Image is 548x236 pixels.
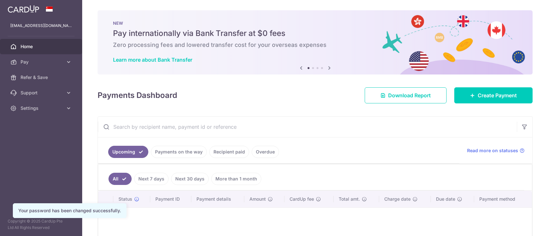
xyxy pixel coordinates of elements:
p: [EMAIL_ADDRESS][DOMAIN_NAME] [10,22,72,29]
span: Due date [436,196,455,202]
span: Pay [21,59,63,65]
a: Create Payment [454,87,533,103]
p: NEW [113,21,517,26]
span: Support [21,90,63,96]
a: Overdue [252,146,279,158]
a: Read more on statuses [467,147,525,154]
span: Settings [21,105,63,111]
a: All [109,173,132,185]
img: Bank transfer banner [98,10,533,74]
a: Payments on the way [151,146,207,158]
a: Download Report [365,87,447,103]
a: Recipient paid [209,146,249,158]
h6: Zero processing fees and lowered transfer cost for your overseas expenses [113,41,517,49]
span: Refer & Save [21,74,63,81]
span: Amount [249,196,266,202]
span: CardUp fee [290,196,314,202]
span: Download Report [388,92,431,99]
a: Learn more about Bank Transfer [113,57,192,63]
a: Upcoming [108,146,148,158]
th: Payment ID [150,191,191,207]
th: Payment details [191,191,245,207]
a: More than 1 month [211,173,261,185]
span: Home [21,43,63,50]
th: Payment method [474,191,532,207]
img: CardUp [8,5,39,13]
a: Next 7 days [134,173,169,185]
span: Read more on statuses [467,147,518,154]
a: Next 30 days [171,173,209,185]
h5: Pay internationally via Bank Transfer at $0 fees [113,28,517,39]
h4: Payments Dashboard [98,90,177,101]
span: Status [118,196,132,202]
span: Charge date [384,196,411,202]
span: Create Payment [478,92,517,99]
div: Your password has been changed successfully. [18,207,121,214]
input: Search by recipient name, payment id or reference [98,117,517,137]
span: Total amt. [339,196,360,202]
